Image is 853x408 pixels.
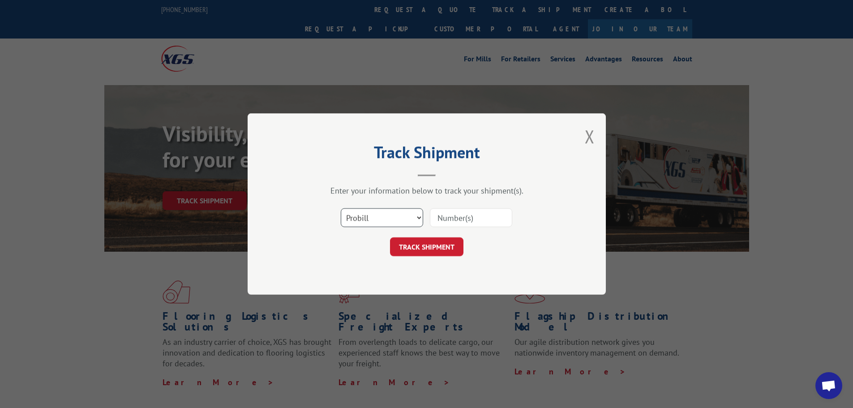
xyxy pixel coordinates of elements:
button: TRACK SHIPMENT [390,237,463,256]
h2: Track Shipment [292,146,561,163]
div: Enter your information below to track your shipment(s). [292,185,561,196]
button: Close modal [585,125,595,148]
div: Open chat [815,372,842,399]
input: Number(s) [430,208,512,227]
